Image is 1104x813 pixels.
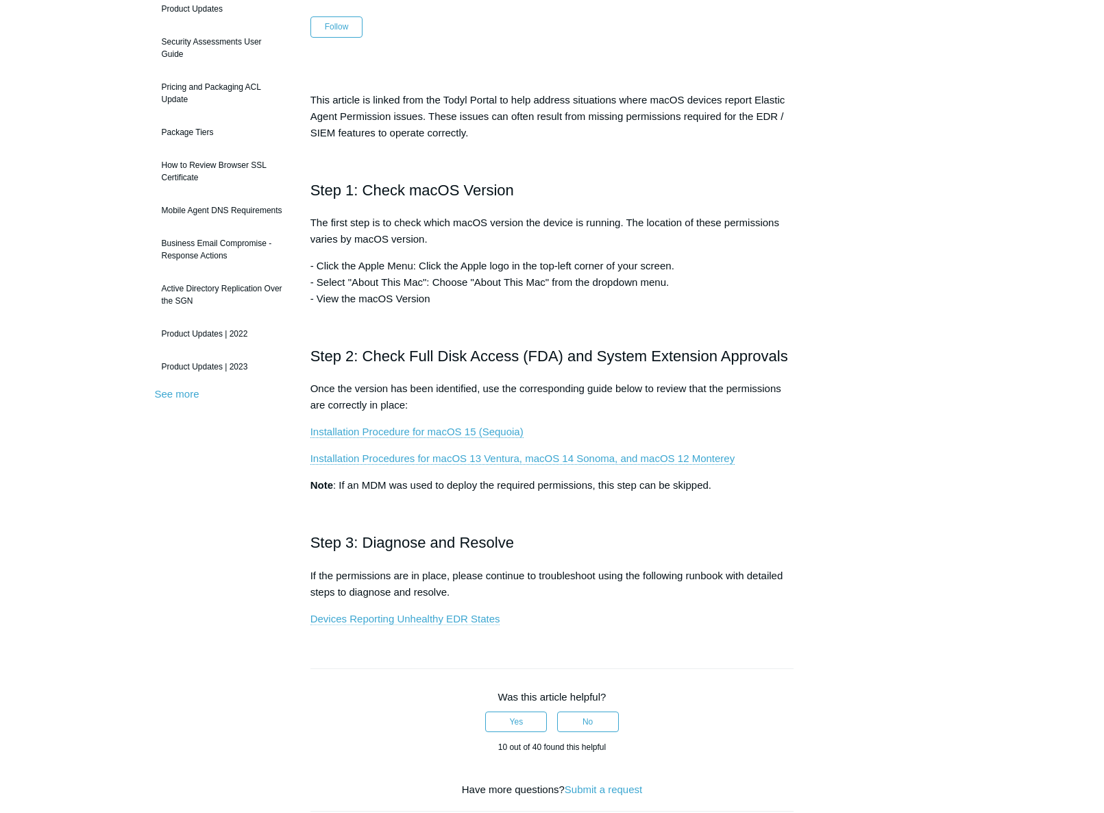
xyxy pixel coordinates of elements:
span: 10 out of 40 found this helpful [498,742,606,752]
a: Active Directory Replication Over the SGN [155,276,290,314]
strong: Note [310,479,333,491]
p: This article is linked from the Todyl Portal to help address situations where macOS devices repor... [310,92,794,141]
a: Installation Procedures for macOS 13 Ventura, macOS 14 Sonoma, and macOS 12 Monterey [310,452,735,465]
span: Was this article helpful? [498,691,606,703]
h2: Step 1: Check macOS Version [310,178,794,202]
a: Installation Procedure for macOS 15 (Sequoia) [310,426,524,438]
a: Security Assessments User Guide [155,29,290,67]
p: The first step is to check which macOS version the device is running. The location of these permi... [310,215,794,247]
a: Mobile Agent DNS Requirements [155,197,290,223]
button: This article was not helpful [557,712,619,732]
a: Product Updates | 2022 [155,321,290,347]
a: Product Updates | 2023 [155,354,290,380]
a: How to Review Browser SSL Certificate [155,152,290,191]
p: : If an MDM was used to deploy the required permissions, this step can be skipped. [310,477,794,494]
p: Once the version has been identified, use the corresponding guide below to review that the permis... [310,380,794,413]
h2: Step 2: Check Full Disk Access (FDA) and System Extension Approvals [310,344,794,368]
a: Submit a request [565,784,642,795]
a: Pricing and Packaging ACL Update [155,74,290,112]
a: Devices Reporting Unhealthy EDR States [310,613,500,625]
div: Have more questions? [310,782,794,798]
button: This article was helpful [485,712,547,732]
a: Business Email Compromise - Response Actions [155,230,290,269]
p: If the permissions are in place, please continue to troubleshoot using the following runbook with... [310,568,794,600]
a: Package Tiers [155,119,290,145]
a: See more [155,388,199,400]
h2: Step 3: Diagnose and Resolve [310,531,794,555]
p: - Click the Apple Menu: Click the Apple logo in the top-left corner of your screen. - Select "Abo... [310,258,794,307]
button: Follow Article [310,16,363,37]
